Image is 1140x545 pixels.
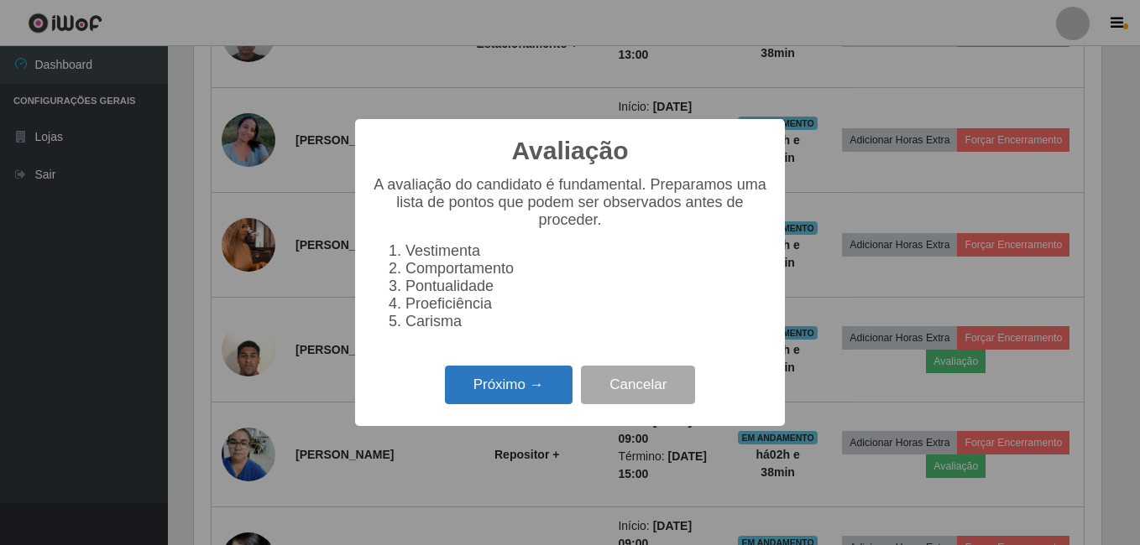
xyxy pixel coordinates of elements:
p: A avaliação do candidato é fundamental. Preparamos uma lista de pontos que podem ser observados a... [372,176,768,229]
button: Próximo → [445,366,573,405]
li: Carisma [405,313,768,330]
li: Proeficiência [405,295,768,313]
li: Pontualidade [405,278,768,295]
li: Comportamento [405,260,768,278]
button: Cancelar [581,366,695,405]
li: Vestimenta [405,242,768,260]
h2: Avaliação [512,136,629,166]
